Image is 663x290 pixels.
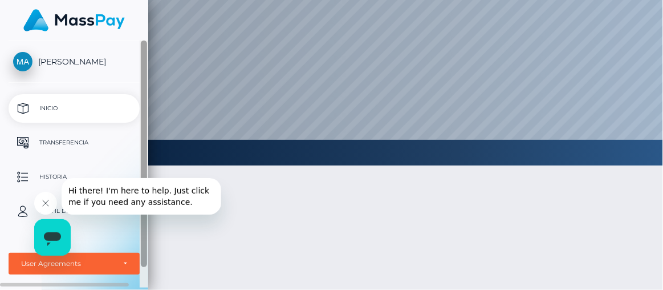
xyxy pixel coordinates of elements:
[9,94,140,123] a: Inicio
[9,253,140,275] button: User Agreements
[9,197,140,225] a: Perfil del usuario
[9,163,140,191] a: Historia
[21,259,115,268] div: User Agreements
[13,134,135,151] p: Transferencia
[34,192,57,215] iframe: Cerrar mensaje
[13,100,135,117] p: Inicio
[23,9,125,31] img: MassPay
[34,219,71,256] iframe: Botón para iniciar la ventana de mensajería
[13,168,135,186] p: Historia
[62,178,221,215] iframe: Mensaje de la compañía
[9,57,140,67] span: [PERSON_NAME]
[13,203,135,220] p: Perfil del usuario
[9,128,140,157] a: Transferencia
